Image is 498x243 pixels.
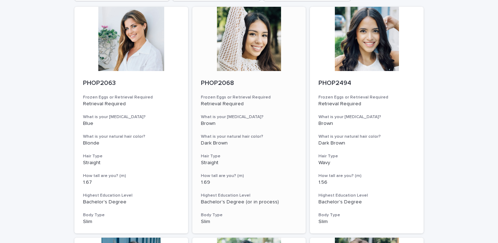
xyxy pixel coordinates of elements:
h3: Frozen Eggs or Retrieval Required [201,95,297,100]
h3: What is your natural hair color? [83,134,180,140]
p: Brown [201,121,297,127]
h3: Hair Type [318,153,415,159]
h3: Body Type [83,212,180,218]
p: Brown [318,121,415,127]
p: Bachelor's Degree (or in process) [201,199,297,205]
p: Retrieval Required [83,101,180,107]
h3: How tall are you? (m) [83,173,180,179]
p: Bachelor's Degree [318,199,415,205]
h3: Body Type [318,212,415,218]
p: Slim [83,219,180,225]
p: 1.69 [201,179,297,186]
p: Blue [83,121,180,127]
h3: Frozen Eggs or Retrieval Required [83,95,180,100]
p: Retrieval Required [318,101,415,107]
a: PHOP2068Frozen Eggs or Retrieval RequiredRetrieval RequiredWhat is your [MEDICAL_DATA]?BrownWhat ... [192,7,306,233]
p: PHOP2494 [318,80,415,87]
p: Dark Brown [201,140,297,146]
h3: What is your [MEDICAL_DATA]? [83,114,180,120]
h3: What is your natural hair color? [201,134,297,140]
p: Wavy [318,160,415,166]
h3: What is your [MEDICAL_DATA]? [318,114,415,120]
p: PHOP2068 [201,80,297,87]
h3: Hair Type [201,153,297,159]
p: 1.56 [318,179,415,186]
h3: How tall are you? (m) [201,173,297,179]
p: Dark Brown [318,140,415,146]
p: Retrieval Required [201,101,297,107]
p: Straight [201,160,297,166]
h3: Frozen Eggs or Retrieval Required [318,95,415,100]
h3: Highest Education Level [83,193,180,198]
p: Bachelor's Degree [83,199,180,205]
p: PHOP2063 [83,80,180,87]
a: PHOP2063Frozen Eggs or Retrieval RequiredRetrieval RequiredWhat is your [MEDICAL_DATA]?BlueWhat i... [74,7,188,233]
p: Slim [201,219,297,225]
h3: Body Type [201,212,297,218]
h3: Highest Education Level [318,193,415,198]
h3: What is your [MEDICAL_DATA]? [201,114,297,120]
p: Straight [83,160,180,166]
h3: How tall are you? (m) [318,173,415,179]
h3: What is your natural hair color? [318,134,415,140]
h3: Hair Type [83,153,180,159]
p: Blonde [83,140,180,146]
a: PHOP2494Frozen Eggs or Retrieval RequiredRetrieval RequiredWhat is your [MEDICAL_DATA]?BrownWhat ... [310,7,424,233]
p: Slim [318,219,415,225]
h3: Highest Education Level [201,193,297,198]
p: 1.67 [83,179,180,186]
